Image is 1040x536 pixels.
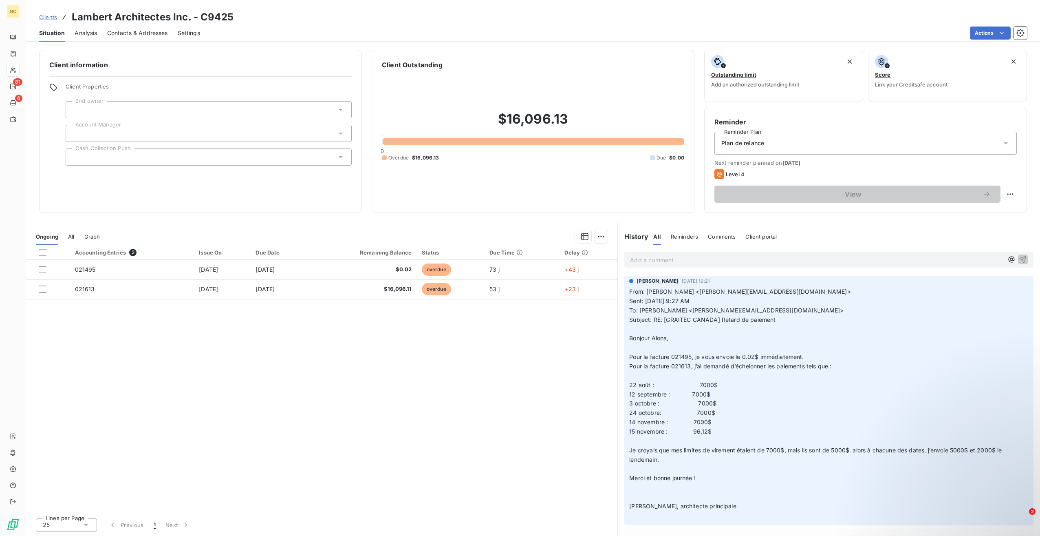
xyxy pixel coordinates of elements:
span: Subject: RE: [GRAITEC CANADA] Retard de paiement [629,316,776,323]
span: [DATE] [256,266,275,273]
span: Client portal [745,233,777,240]
span: 3 octobre : 7000$ [629,400,716,407]
span: +43 j [564,266,579,273]
div: Status [422,249,480,256]
input: Add a tag [73,130,79,137]
span: [DATE] [256,286,275,292]
span: 0 [381,148,384,154]
span: 22 août : 7000$ [629,381,718,388]
span: Client Properties [66,83,352,95]
div: Delay [564,249,613,256]
span: 73 j [489,266,500,273]
span: All [68,233,74,240]
button: Previous [104,516,149,534]
span: 24 octobre: 7000$ [629,409,715,416]
span: [DATE] [199,266,218,273]
span: Ongoing [36,233,58,240]
span: [PERSON_NAME] [637,277,679,285]
span: overdue [422,264,451,276]
span: [DATE] 10:21 [682,279,710,284]
span: [DATE] [199,286,218,292]
span: $16,096.11 [315,285,412,293]
span: 021613 [75,286,95,292]
div: Due Time [489,249,555,256]
h6: Client information [49,60,352,70]
span: 81 [13,78,22,86]
span: $0.02 [315,266,412,274]
span: All [653,233,661,240]
a: Clients [39,13,57,21]
span: View [724,191,983,197]
span: Link your Creditsafe account [875,81,947,88]
span: 25 [43,521,50,529]
span: 021495 [75,266,96,273]
span: Clients [39,14,57,20]
span: Contacts & Addresses [107,29,168,37]
h6: Client Outstanding [382,60,443,70]
button: Outstanding limitAdd an authorized outstanding limit [704,50,863,102]
span: Due [657,154,666,162]
span: Plan de relance [721,139,764,147]
button: Actions [970,27,1011,40]
h6: History [618,232,648,241]
span: From: [PERSON_NAME] <[PERSON_NAME][EMAIL_ADDRESS][DOMAIN_NAME]> [629,288,851,295]
span: $16,096.13 [412,154,439,162]
span: 15 novembre : 96,12$ [629,428,712,435]
span: Bonjour Alona, [629,334,668,341]
span: Merci et bonne journée ! [629,474,696,481]
h6: Reminder [714,117,1017,127]
span: Pour la facture 021495, je vous envoie le 0.02$ immédiatement. [629,353,804,360]
span: 1 [154,521,156,529]
span: Comments [708,233,736,240]
div: Issue On [199,249,246,256]
div: Due Date [256,249,304,256]
button: 1 [149,516,161,534]
span: Outstanding limit [711,71,756,78]
span: +23 j [564,286,579,292]
div: GC [7,5,20,18]
span: Je croyais que mes limites de virement étaient de 7000$, mais ils sont de 5000$, alors à chacune ... [629,447,1003,463]
h2: $16,096.13 [382,111,684,135]
div: Accounting Entries [75,249,189,256]
span: Pour la facture 021613, j’ai demandé d’échelonner les paiements tels que : [629,363,831,370]
span: Analysis [75,29,97,37]
button: ScoreLink your Creditsafe account [868,50,1027,102]
button: Next [161,516,195,534]
input: Add a tag [73,153,79,161]
span: Level 4 [726,171,745,177]
span: Next reminder planned on [714,159,1017,166]
span: 6 [15,95,22,102]
button: View [714,186,1000,203]
div: Remaining Balance [315,249,412,256]
span: overdue [422,283,451,295]
span: [PERSON_NAME], architecte principale [629,503,736,509]
span: Situation [39,29,65,37]
span: [DATE] [782,159,801,166]
span: 12 septembre : 7000$ [629,391,710,398]
span: Add an authorized outstanding limit [711,81,799,88]
span: 53 j [489,286,500,292]
span: Score [875,71,890,78]
span: Sent: [DATE] 9:27 AM [629,297,690,304]
span: Graph [84,233,100,240]
input: Add a tag [73,106,79,113]
span: Reminders [671,233,698,240]
span: 2 [129,249,137,256]
span: Overdue [388,154,409,162]
span: 14 novembre : 7000$ [629,419,712,425]
span: Settings [178,29,200,37]
img: Logo LeanPay [7,518,20,531]
span: 2 [1029,508,1036,515]
span: To: [PERSON_NAME] <[PERSON_NAME][EMAIL_ADDRESS][DOMAIN_NAME]> [629,307,844,314]
iframe: Intercom live chat [1012,508,1032,528]
span: $0.00 [669,154,684,162]
h3: Lambert Architectes Inc. - C9425 [72,10,234,24]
